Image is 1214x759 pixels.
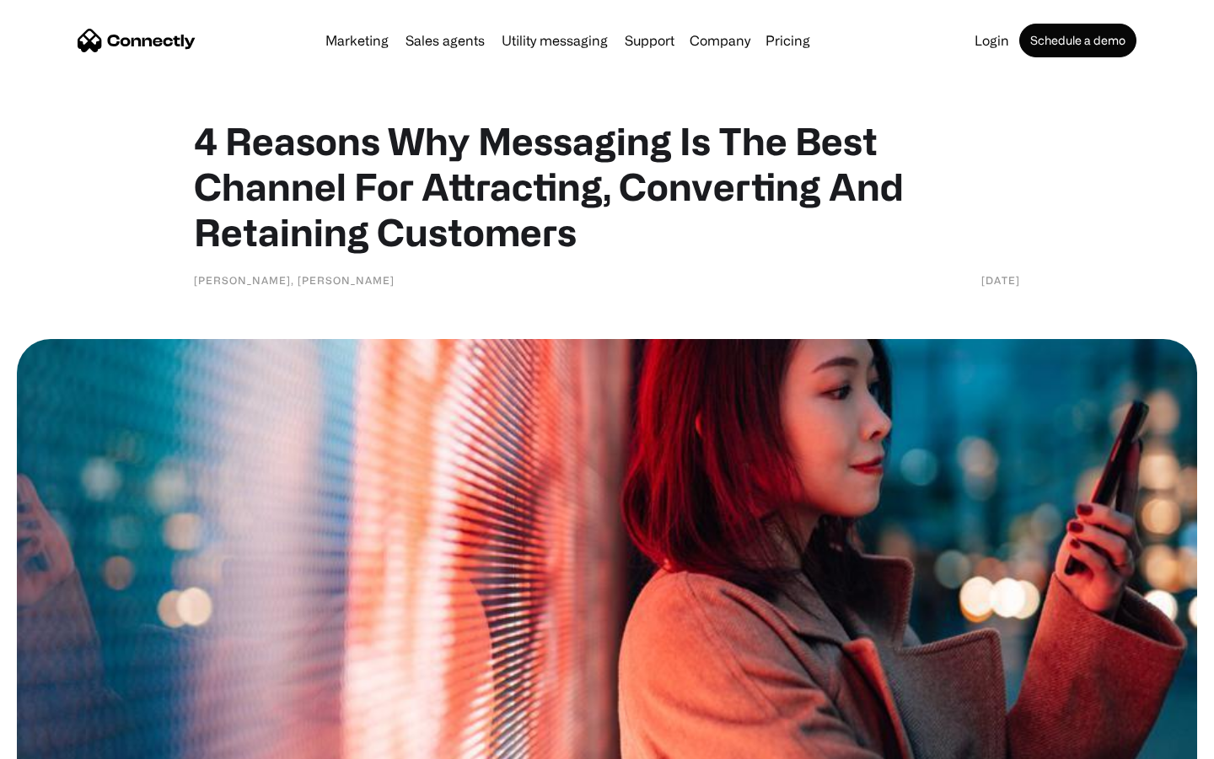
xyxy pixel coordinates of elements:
a: Login [968,34,1016,47]
h1: 4 Reasons Why Messaging Is The Best Channel For Attracting, Converting And Retaining Customers [194,118,1020,255]
div: Company [690,29,750,52]
aside: Language selected: English [17,729,101,753]
a: Utility messaging [495,34,615,47]
ul: Language list [34,729,101,753]
a: Pricing [759,34,817,47]
div: [PERSON_NAME], [PERSON_NAME] [194,272,395,288]
a: Sales agents [399,34,492,47]
a: Schedule a demo [1019,24,1136,57]
a: Marketing [319,34,395,47]
div: [DATE] [981,272,1020,288]
a: Support [618,34,681,47]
